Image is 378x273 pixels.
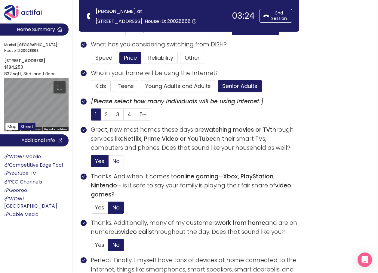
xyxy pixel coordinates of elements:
[4,196,9,201] span: link
[91,172,299,199] p: Thanks. And when it comes to — — is it safe to say your family is playing their fair share of ?
[4,154,9,159] span: link
[4,78,69,131] div: Street View
[121,228,152,236] b: video calls
[81,70,87,76] span: check-circle
[4,5,48,20] img: Actifai Logo
[54,81,66,93] button: Toggle fullscreen view
[4,179,9,184] span: link
[112,204,120,211] span: No
[21,48,38,53] strong: 20028868
[4,187,27,194] a: Gooroo
[91,69,299,78] p: Who in your home will be using the Internet?
[91,172,275,190] b: Xbox, PlayStation, Nintendo
[4,48,67,54] span: House ID:
[96,8,136,15] strong: [PERSON_NAME]
[217,219,265,227] b: work from home
[145,18,191,25] span: House ID: 20028868
[218,80,262,92] button: Senior Adults
[144,52,178,64] button: Reliability
[119,52,141,64] button: Price
[4,42,67,48] span: Market:
[112,241,120,249] span: No
[96,8,142,25] span: at [STREET_ADDRESS]
[91,218,299,237] p: Thanks. Additionally, many of my customers and are on numerous throughout the day. Does that soun...
[116,111,119,118] span: 3
[177,172,218,180] b: online gaming
[81,220,87,226] span: check-circle
[81,174,87,180] span: check-circle
[4,211,38,218] a: Cable Medic
[358,253,372,267] div: Open Intercom Messenger
[204,126,270,134] b: watching movies or TV
[4,195,57,209] a: WOW! [GEOGRAPHIC_DATA]
[81,127,87,133] span: check-circle
[180,52,204,64] button: Other
[4,171,9,176] span: link
[81,99,87,105] span: check-circle
[91,40,299,49] p: What has you considering switching from DISH?
[105,111,108,118] span: 2
[4,162,63,168] a: Competitive Edge Tool
[91,181,291,199] b: video games
[95,241,104,249] span: Yes
[4,178,42,185] a: PEG Channels
[86,13,92,19] span: phone
[141,80,215,92] button: Young Adults and Adults
[95,157,104,165] span: Yes
[91,52,117,64] button: Speed
[17,42,57,47] strong: [GEOGRAPHIC_DATA]
[4,64,23,70] strong: $184,250
[95,111,97,118] span: 1
[20,124,33,130] span: Street
[81,42,87,48] span: check-circle
[4,58,45,64] strong: [STREET_ADDRESS]
[95,204,104,211] span: Yes
[4,71,69,77] p: 832 sqft, 3bd. and 1 floor
[4,170,36,177] a: Youtube TV
[91,80,111,92] button: Kids
[8,124,17,130] span: Map
[260,9,292,23] button: End Session
[124,135,213,143] b: Netflix, Prime Video or YouTube
[232,11,255,20] div: 03:24
[91,125,299,153] p: Great, now most homes these days are through services like on their smart TVs, computers and phon...
[44,127,67,131] a: Report a problem
[113,80,138,92] button: Teens
[81,257,87,263] span: check-circle
[112,157,120,165] span: No
[4,78,69,131] div: Map
[4,153,41,160] a: WOW! Mobile
[128,111,131,118] span: 4
[32,127,41,131] a: Terms
[4,188,9,193] span: link
[139,111,147,118] span: 5+
[91,97,263,105] b: [Please select how many individuals will be using Internet.]
[4,162,9,167] span: link
[4,212,9,217] span: link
